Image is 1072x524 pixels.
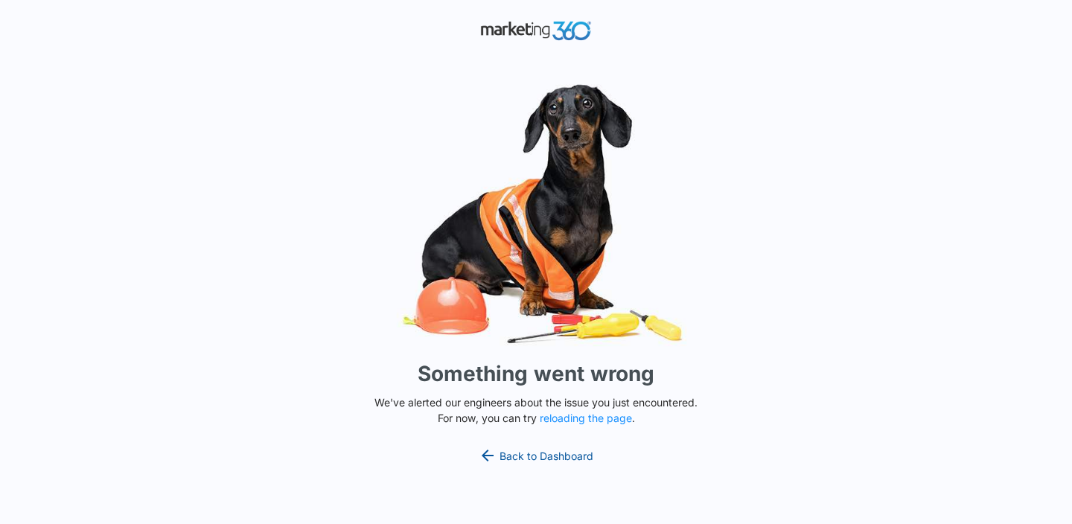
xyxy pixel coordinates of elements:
p: We've alerted our engineers about the issue you just encountered. For now, you can try . [368,394,703,426]
img: Sad Dog [313,75,759,353]
a: Back to Dashboard [479,447,593,464]
img: Marketing 360 Logo [480,18,592,44]
button: reloading the page [540,412,632,424]
h1: Something went wrong [418,358,654,389]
